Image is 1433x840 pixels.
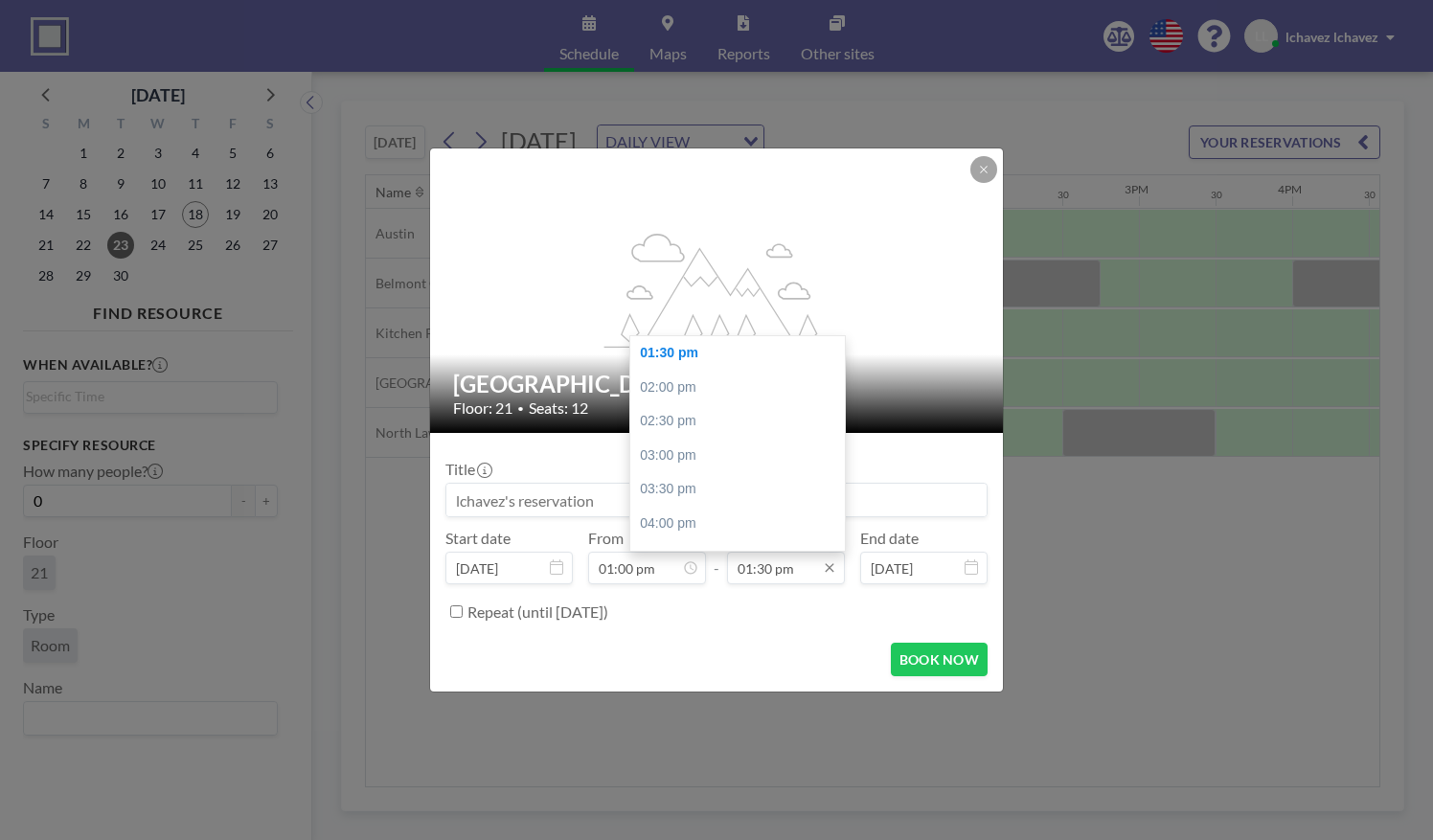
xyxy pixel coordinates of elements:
[630,439,854,473] div: 03:00 pm
[467,602,608,622] label: Repeat (until [DATE])
[445,529,511,548] label: Start date
[588,529,624,548] label: From
[529,398,588,418] span: Seats: 12
[714,535,719,578] span: -
[860,529,919,548] label: End date
[630,507,854,541] div: 04:00 pm
[453,398,512,418] span: Floor: 21
[891,643,988,676] button: BOOK NOW
[630,541,854,576] div: 04:30 pm
[630,371,854,405] div: 02:00 pm
[517,401,524,416] span: •
[446,484,987,516] input: lchavez's reservation
[630,472,854,507] div: 03:30 pm
[630,336,854,371] div: 01:30 pm
[630,404,854,439] div: 02:30 pm
[445,460,490,479] label: Title
[453,370,982,398] h2: [GEOGRAPHIC_DATA]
